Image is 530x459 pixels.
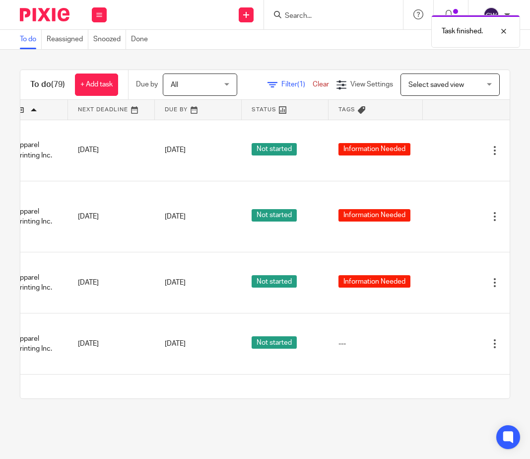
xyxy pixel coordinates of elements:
td: [DATE] [68,181,155,252]
span: Tags [338,107,355,112]
div: --- [338,339,413,349]
span: View Settings [350,81,393,88]
span: (79) [51,80,65,88]
span: Information Needed [338,209,410,222]
span: (1) [297,81,305,88]
img: Pixie [20,8,69,21]
p: Task finished. [442,26,483,36]
span: [DATE] [165,213,186,220]
a: Clear [313,81,329,88]
span: Information Needed [338,275,410,288]
h1: To do [30,79,65,90]
span: Not started [252,275,297,288]
a: Done [131,30,153,49]
a: Reassigned [47,30,88,49]
a: Snoozed [93,30,126,49]
a: + Add task [75,74,118,96]
span: [DATE] [165,279,186,286]
span: Not started [252,143,297,155]
span: All [171,81,178,88]
td: [DATE] [68,120,155,181]
span: Not started [252,209,297,222]
p: Due by [136,79,158,89]
span: Information Needed [338,143,410,155]
span: Filter [281,81,313,88]
td: [DATE] [68,375,155,446]
span: Not started [252,336,297,349]
span: Select saved view [408,81,464,88]
span: [DATE] [165,147,186,153]
img: svg%3E [483,7,499,23]
td: [DATE] [68,252,155,313]
span: [DATE] [165,340,186,347]
a: To do [20,30,42,49]
td: [DATE] [68,313,155,375]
